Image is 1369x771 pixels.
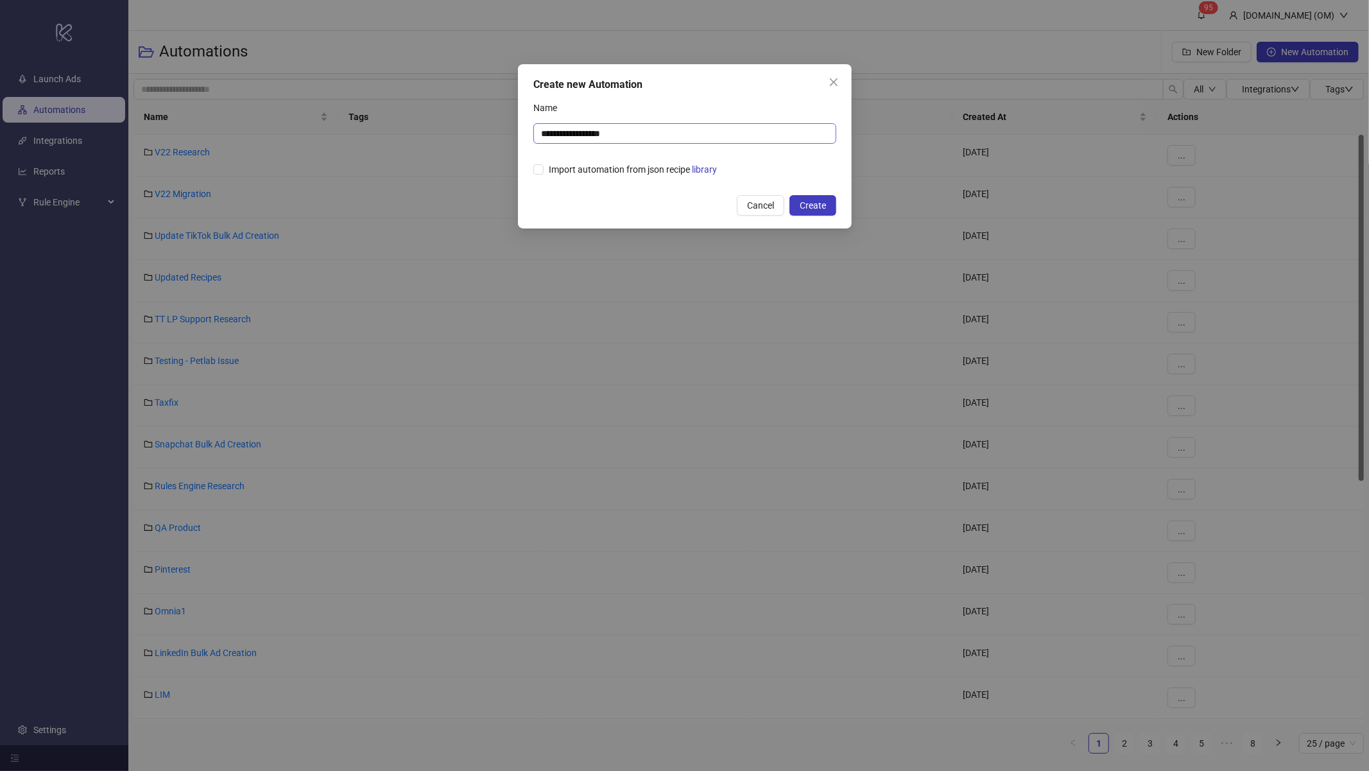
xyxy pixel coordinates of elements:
button: Create [789,195,836,216]
div: Create new Automation [533,77,836,92]
label: Name [533,98,565,118]
a: library [692,164,717,175]
span: Cancel [747,200,774,211]
input: Name [533,123,836,144]
button: Close [823,72,844,92]
span: Import automation from json recipe [544,162,722,177]
span: close [829,77,839,87]
span: Create [800,200,826,211]
button: Cancel [737,195,784,216]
